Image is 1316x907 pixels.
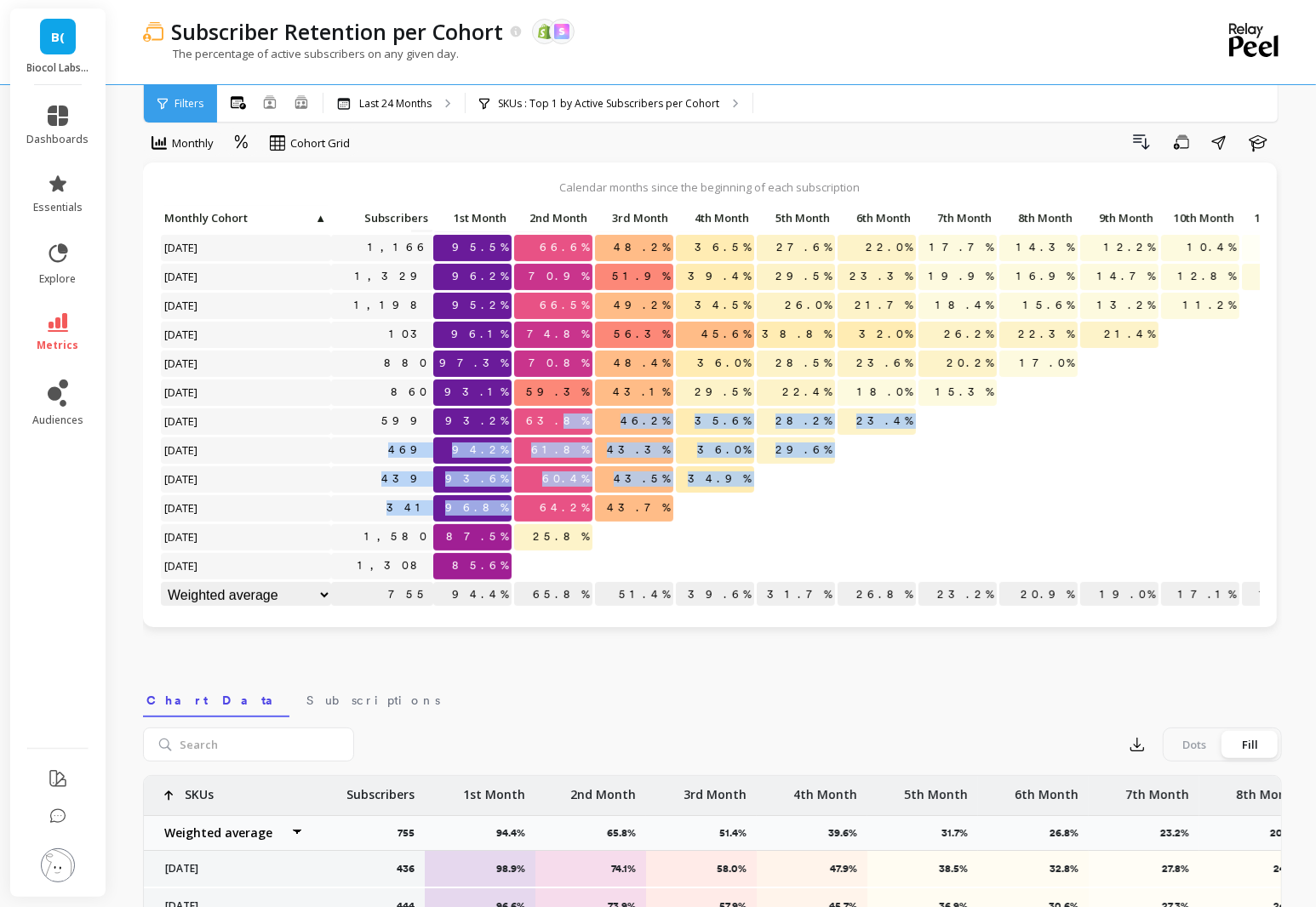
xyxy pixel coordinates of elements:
a: 1,329 [352,264,433,289]
div: Toggle SortBy [160,206,241,232]
div: Toggle SortBy [918,206,998,232]
span: 16.9% [1013,264,1078,289]
span: 28.5% [772,351,835,376]
p: Subscriber Retention per Cohort [172,17,504,46]
span: Subscriptions [306,692,440,709]
p: 1st Month [433,206,512,230]
span: 60.4% [539,466,592,492]
span: 26.2% [941,322,997,347]
span: 22.4% [779,379,835,405]
p: 3rd Month [595,206,673,230]
a: 341 [383,495,433,521]
span: [DATE] [161,293,203,318]
span: 10.4% [1184,235,1239,260]
span: 36.0% [694,351,754,376]
span: 22.3% [1015,322,1078,347]
span: 21.4% [1101,322,1159,347]
p: Subscribers [331,206,433,230]
div: Toggle SortBy [513,206,594,232]
span: 13.2% [1094,293,1159,318]
a: 860 [387,379,433,405]
span: dashboards [27,133,89,146]
span: 17.7% [926,235,997,260]
p: Last 24 Months [359,97,432,111]
p: 38.5% [878,862,968,876]
img: api.skio.svg [554,24,569,39]
span: 12.2% [1101,235,1159,260]
span: 38.8% [758,322,835,347]
p: 20.9% [999,582,1078,608]
p: 20.9% [1270,826,1310,840]
p: 24.1% [1210,862,1300,876]
p: 94.4% [433,582,512,608]
div: Toggle SortBy [432,206,513,232]
p: 51.4% [719,826,757,840]
p: 23.2% [918,582,997,608]
span: 27.6% [773,235,835,260]
span: 48.2% [610,235,673,260]
p: 436 [397,862,415,876]
p: 39.6% [676,582,754,608]
a: 599 [378,408,433,434]
div: Toggle SortBy [837,206,918,232]
span: 7th Month [922,211,992,225]
p: 32.8% [989,862,1079,876]
span: 18.4% [932,293,997,318]
span: 10th Month [1164,211,1234,225]
p: [DATE] [155,862,304,876]
p: 39.6% [828,826,867,840]
p: 2nd Month [514,206,592,230]
p: 94.4% [496,826,535,840]
span: 63.8% [523,408,592,434]
span: 74.8% [524,322,592,347]
span: 49.2% [610,293,673,318]
p: 755 [398,826,425,840]
span: ▲ [313,211,326,225]
nav: Tabs [143,678,1282,717]
span: Cohort Grid [290,135,350,151]
span: 23.6% [853,351,916,376]
div: Dots [1166,731,1222,758]
span: 96.2% [449,264,512,289]
span: [DATE] [161,322,203,347]
span: 22.0% [862,235,916,260]
p: 74.1% [546,862,636,876]
p: 4th Month [793,776,857,803]
span: 97.3% [436,351,512,376]
div: Toggle SortBy [756,206,837,232]
span: 43.7% [604,495,673,521]
p: SKUs [185,776,214,803]
span: [DATE] [161,437,203,463]
span: 26.0% [781,293,835,318]
span: 14.7% [1094,264,1159,289]
span: 21.7% [851,293,916,318]
span: 12.8% [1175,264,1239,289]
span: 94.2% [449,437,512,463]
span: [DATE] [161,553,203,579]
span: 45.6% [698,322,754,347]
span: 95.5% [449,235,512,260]
p: 31.7% [941,826,978,840]
span: [DATE] [161,235,203,260]
span: [DATE] [161,408,203,434]
p: 6th Month [1015,776,1079,803]
span: 61.8% [528,437,592,463]
p: Monthly Cohort [161,206,331,230]
span: explore [40,272,77,286]
span: 34.9% [684,466,754,492]
span: 15.6% [1020,293,1078,318]
span: 87.5% [443,524,512,550]
span: 5th Month [760,211,830,225]
span: 19.9% [925,264,997,289]
span: [DATE] [161,379,203,405]
p: 51.4% [595,582,673,608]
span: 1st Month [437,211,506,225]
p: Biocol Labs (US) [27,61,89,75]
p: 5th Month [757,206,835,230]
span: 28.2% [772,408,835,434]
span: Monthly [172,135,214,151]
p: 65.8% [514,582,592,608]
span: essentials [33,201,83,214]
span: 93.2% [442,408,512,434]
p: 5th Month [904,776,968,803]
